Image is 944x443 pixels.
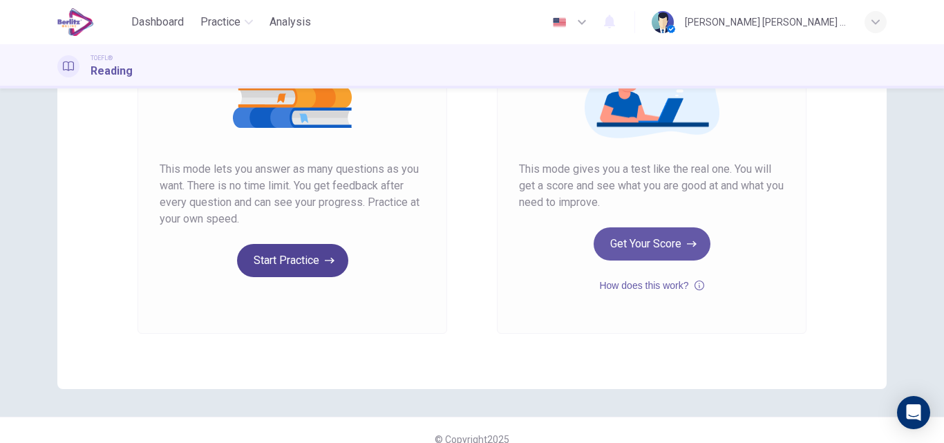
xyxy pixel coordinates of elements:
[200,14,240,30] span: Practice
[897,396,930,429] div: Open Intercom Messenger
[237,244,348,277] button: Start Practice
[599,277,704,294] button: How does this work?
[91,53,113,63] span: TOEFL®
[519,161,784,211] span: This mode gives you a test like the real one. You will get a score and see what you are good at a...
[160,161,425,227] span: This mode lets you answer as many questions as you want. There is no time limit. You get feedback...
[270,14,311,30] span: Analysis
[551,17,568,28] img: en
[685,14,848,30] div: [PERSON_NAME] [PERSON_NAME] Toledo
[126,10,189,35] button: Dashboard
[131,14,184,30] span: Dashboard
[91,63,133,79] h1: Reading
[594,227,710,261] button: Get Your Score
[652,11,674,33] img: Profile picture
[195,10,258,35] button: Practice
[57,8,126,36] a: EduSynch logo
[57,8,94,36] img: EduSynch logo
[264,10,317,35] button: Analysis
